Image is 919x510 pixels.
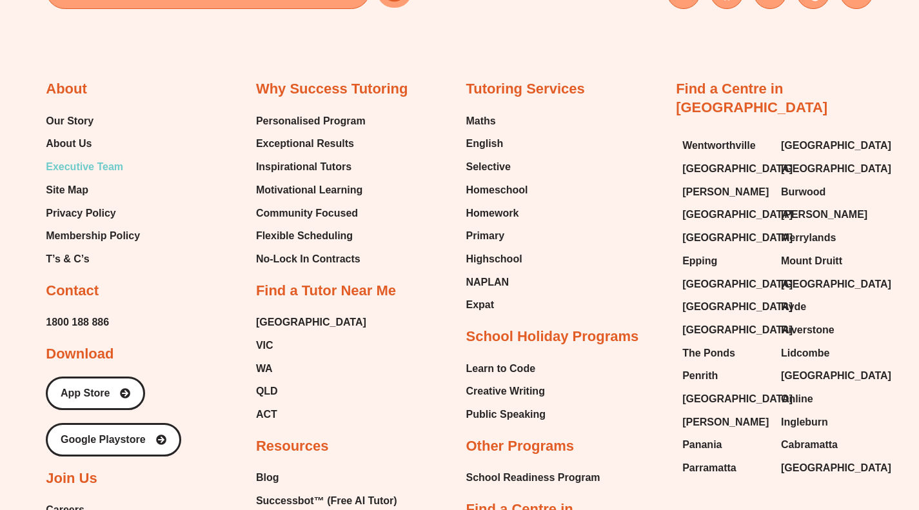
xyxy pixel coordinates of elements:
a: Homeschool [466,181,528,200]
span: [GEOGRAPHIC_DATA] [781,159,891,179]
span: [GEOGRAPHIC_DATA] [682,205,793,224]
a: VIC [256,336,366,355]
a: [GEOGRAPHIC_DATA] [781,159,867,179]
h2: Find a Tutor Near Me [256,282,396,300]
a: [PERSON_NAME] [682,182,768,202]
span: NAPLAN [466,273,509,292]
span: Executive Team [46,157,123,177]
span: Creative Writing [466,382,545,401]
a: Panania [682,435,768,455]
span: Personalised Program [256,112,366,131]
span: Penrith [682,366,718,386]
a: Homework [466,204,528,223]
a: Blog [256,468,410,487]
a: [GEOGRAPHIC_DATA] [256,313,366,332]
span: Merrylands [781,228,836,248]
a: Inspirational Tutors [256,157,366,177]
a: About Us [46,134,140,153]
span: Maths [466,112,496,131]
h2: Why Success Tutoring [256,80,408,99]
span: [GEOGRAPHIC_DATA] [781,136,891,155]
h2: School Holiday Programs [466,328,639,346]
span: Site Map [46,181,88,200]
a: Our Story [46,112,140,131]
a: [GEOGRAPHIC_DATA] [682,320,768,340]
h2: Other Programs [466,437,575,456]
a: Expat [466,295,528,315]
span: Homework [466,204,519,223]
a: School Readiness Program [466,468,600,487]
a: Epping [682,251,768,271]
span: [GEOGRAPHIC_DATA] [682,159,793,179]
span: Wentworthville [682,136,756,155]
a: Learn to Code [466,359,546,378]
a: Motivational Learning [256,181,366,200]
span: Inspirational Tutors [256,157,351,177]
span: [PERSON_NAME] [682,413,769,432]
span: Lidcombe [781,344,830,363]
span: T’s & C’s [46,250,89,269]
a: Wentworthville [682,136,768,155]
span: Mount Druitt [781,251,842,271]
span: About Us [46,134,92,153]
span: Panania [682,435,722,455]
span: [GEOGRAPHIC_DATA] [781,275,891,294]
h2: Join Us [46,469,97,488]
span: [GEOGRAPHIC_DATA] [682,297,793,317]
a: [GEOGRAPHIC_DATA] [781,136,867,155]
a: Creative Writing [466,382,546,401]
a: ACT [256,405,366,424]
span: Blog [256,468,279,487]
a: Public Speaking [466,405,546,424]
a: Exceptional Results [256,134,366,153]
a: The Ponds [682,344,768,363]
a: Highschool [466,250,528,269]
a: Penrith [682,366,768,386]
span: Burwood [781,182,825,202]
span: [PERSON_NAME] [781,205,867,224]
a: T’s & C’s [46,250,140,269]
div: Chat Widget [704,364,919,510]
h2: About [46,80,87,99]
a: Burwood [781,182,867,202]
a: Membership Policy [46,226,140,246]
span: Epping [682,251,717,271]
a: QLD [256,382,366,401]
a: 1800 188 886 [46,313,109,332]
span: Google Playstore [61,435,146,445]
span: Parramatta [682,458,736,478]
a: Site Map [46,181,140,200]
a: Executive Team [46,157,140,177]
span: [GEOGRAPHIC_DATA] [682,389,793,409]
span: ACT [256,405,277,424]
a: [GEOGRAPHIC_DATA] [781,275,867,294]
a: Mount Druitt [781,251,867,271]
span: VIC [256,336,273,355]
a: [GEOGRAPHIC_DATA] [682,297,768,317]
h2: Tutoring Services [466,80,585,99]
a: [GEOGRAPHIC_DATA] [682,275,768,294]
span: Ryde [781,297,806,317]
a: Primary [466,226,528,246]
a: Community Focused [256,204,366,223]
span: Primary [466,226,505,246]
span: [GEOGRAPHIC_DATA] [682,228,793,248]
a: Riverstone [781,320,867,340]
span: Community Focused [256,204,358,223]
span: Learn to Code [466,359,536,378]
h2: Resources [256,437,329,456]
span: Exceptional Results [256,134,354,153]
span: [GEOGRAPHIC_DATA] [682,320,793,340]
span: Selective [466,157,511,177]
a: Maths [466,112,528,131]
span: Expat [466,295,495,315]
span: WA [256,359,273,378]
span: Riverstone [781,320,835,340]
span: Flexible Scheduling [256,226,353,246]
a: Selective [466,157,528,177]
a: Parramatta [682,458,768,478]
